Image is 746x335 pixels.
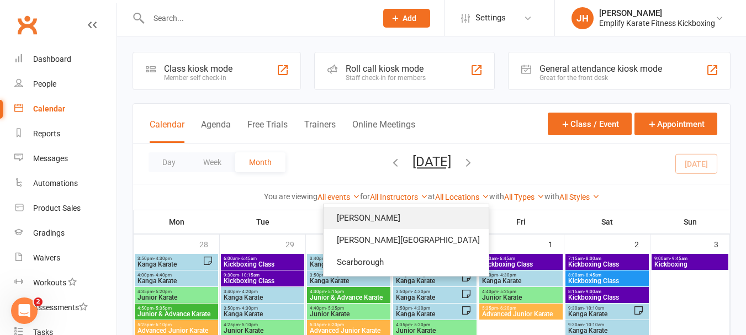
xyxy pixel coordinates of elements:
[14,246,117,270] a: Waivers
[568,261,647,268] span: Kickboxing Class
[360,192,370,201] strong: for
[346,63,426,74] div: Roll call kiosk mode
[435,193,489,201] a: All Locations
[324,251,489,273] a: Scarborough
[14,295,117,320] a: Assessments
[309,278,388,284] span: Kanga Karate
[568,278,647,284] span: Kickboxing Class
[14,121,117,146] a: Reports
[201,119,231,143] button: Agenda
[223,261,302,268] span: Kickboxing Class
[154,306,172,311] span: - 5:35pm
[137,273,216,278] span: 4:00pm
[33,79,56,88] div: People
[395,322,474,327] span: 4:35pm
[137,256,203,261] span: 3:50pm
[223,273,302,278] span: 9:30am
[395,306,461,311] span: 3:50pm
[544,192,559,201] strong: with
[634,113,717,135] button: Appointment
[14,171,117,196] a: Automations
[235,152,285,172] button: Month
[539,74,662,82] div: Great for the front desk
[145,10,369,26] input: Search...
[33,104,65,113] div: Calendar
[240,322,258,327] span: - 5:10pm
[14,72,117,97] a: People
[154,322,172,327] span: - 6:10pm
[326,306,344,311] span: - 5:25pm
[482,278,560,284] span: Kanga Karate
[489,192,504,201] strong: with
[14,47,117,72] a: Dashboard
[33,129,60,138] div: Reports
[239,256,257,261] span: - 6:45am
[654,256,726,261] span: 9:00am
[395,311,461,317] span: Kanga Karate
[572,7,594,29] div: JH
[568,306,633,311] span: 9:30am
[264,192,318,201] strong: You are viewing
[395,278,461,284] span: Kanga Karate
[482,294,560,301] span: Junior Karate
[14,146,117,171] a: Messages
[137,261,203,268] span: Kanga Karate
[568,327,647,334] span: Kanga Karate
[559,193,600,201] a: All Styles
[33,204,81,212] div: Product Sales
[33,154,68,163] div: Messages
[584,306,604,311] span: - 10:10am
[154,273,172,278] span: - 4:40pm
[326,289,344,294] span: - 5:15pm
[599,18,715,28] div: Emplify Karate Fitness Kickboxing
[223,278,302,284] span: Kickboxing Class
[568,289,647,294] span: 8:15am
[137,311,216,317] span: Junior & Advance Karate
[33,253,60,262] div: Waivers
[137,306,216,311] span: 4:50pm
[584,256,601,261] span: - 8:00am
[395,327,474,334] span: Junior Karate
[223,322,302,327] span: 4:25pm
[220,210,306,233] th: Tue
[346,74,426,82] div: Staff check-in for members
[223,256,302,261] span: 6:00am
[149,152,189,172] button: Day
[482,273,560,278] span: 3:50pm
[309,306,388,311] span: 4:40pm
[309,322,388,327] span: 5:35pm
[564,210,650,233] th: Sat
[395,289,461,294] span: 3:50pm
[309,289,388,294] span: 4:30pm
[137,289,216,294] span: 4:35pm
[223,294,302,301] span: Kanga Karate
[568,273,647,278] span: 8:00am
[309,256,388,261] span: 3:40pm
[189,152,235,172] button: Week
[247,119,288,143] button: Free Trials
[14,270,117,295] a: Workouts
[14,221,117,246] a: Gradings
[13,11,41,39] a: Clubworx
[548,235,564,253] div: 1
[154,256,172,261] span: - 4:30pm
[199,235,219,253] div: 28
[223,327,302,334] span: Junior Karate
[412,306,430,311] span: - 4:30pm
[498,306,516,311] span: - 6:20pm
[412,322,430,327] span: - 5:20pm
[412,154,451,169] button: [DATE]
[568,294,647,301] span: Kickboxing Class
[324,207,489,229] a: [PERSON_NAME]
[33,278,66,287] div: Workouts
[504,193,544,201] a: All Types
[154,289,172,294] span: - 5:20pm
[137,327,216,334] span: Advanced Junior Karate
[568,311,633,317] span: Kanga Karate
[34,297,43,306] span: 2
[498,273,516,278] span: - 4:30pm
[475,6,506,30] span: Settings
[654,261,726,268] span: Kickboxing
[33,55,71,63] div: Dashboard
[548,113,632,135] button: Class / Event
